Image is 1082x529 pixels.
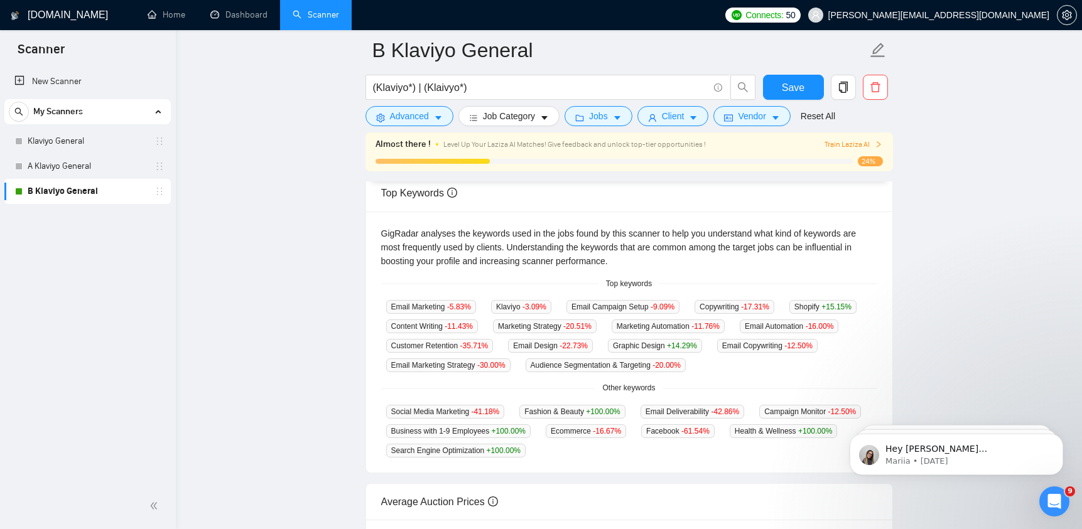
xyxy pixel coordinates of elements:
[8,40,75,67] span: Scanner
[608,339,702,353] span: Graphic Design
[519,405,625,419] span: Fashion & Beauty
[28,179,147,204] a: B Klaviyo General
[546,424,626,438] span: Ecommerce
[526,358,686,372] span: Audience Segmentation & Targeting
[641,424,715,438] span: Facebook
[863,82,887,93] span: delete
[443,140,706,149] span: Level Up Your Laziza AI Matches! Give feedback and unlock top-tier opportunities !
[713,106,790,126] button: idcardVendorcaret-down
[386,339,494,353] span: Customer Retention
[386,300,476,314] span: Email Marketing
[1058,10,1076,20] span: setting
[786,8,796,22] span: 50
[637,106,709,126] button: userClientcaret-down
[858,156,883,166] span: 24%
[381,175,877,211] div: Top Keywords
[595,382,663,394] span: Other keywords
[831,407,1082,495] iframe: Intercom notifications message
[689,113,698,122] span: caret-down
[447,302,471,311] span: -5.83 %
[612,319,725,333] span: Marketing Automation
[376,113,385,122] span: setting
[493,319,597,333] span: Marketing Strategy
[381,484,877,520] div: Average Auction Prices
[386,424,531,438] span: Business with 1-9 Employees
[648,113,657,122] span: user
[724,113,733,122] span: idcard
[831,82,855,93] span: copy
[745,8,783,22] span: Connects:
[806,322,834,331] span: -16.00 %
[811,11,820,19] span: user
[381,227,877,268] div: GigRadar analyses the keywords used in the jobs found by this scanner to help you understand what...
[447,188,457,198] span: info-circle
[831,75,856,100] button: copy
[11,6,19,26] img: logo
[477,361,506,370] span: -30.00 %
[293,9,339,20] a: searchScanner
[798,427,832,435] span: +100.00 %
[870,42,886,58] span: edit
[1057,10,1077,20] a: setting
[759,405,861,419] span: Campaign Monitor
[154,161,165,171] span: holder
[390,109,429,123] span: Advanced
[376,137,431,151] span: Almost there !
[691,322,720,331] span: -11.76 %
[641,405,744,419] span: Email Deliverability
[458,106,560,126] button: barsJob Categorycaret-down
[732,10,742,20] img: upwork-logo.png
[730,424,838,438] span: Health & Wellness
[445,322,473,331] span: -11.43 %
[365,106,453,126] button: settingAdvancedcaret-down
[4,99,171,204] li: My Scanners
[522,302,546,311] span: -3.09 %
[1039,486,1069,516] iframe: Intercom live chat
[828,407,857,416] span: -12.50 %
[472,407,500,416] span: -41.18 %
[14,69,161,94] a: New Scanner
[492,427,526,435] span: +100.00 %
[565,106,632,126] button: folderJobscaret-down
[488,496,498,506] span: info-circle
[563,322,592,331] span: -20.51 %
[589,109,608,123] span: Jobs
[662,109,684,123] span: Client
[460,341,489,350] span: -35.71 %
[434,113,443,122] span: caret-down
[714,83,722,92] span: info-circle
[771,113,780,122] span: caret-down
[667,341,697,350] span: +14.29 %
[386,444,526,457] span: Search Engine Optimization
[652,361,681,370] span: -20.00 %
[560,341,588,350] span: -22.73 %
[740,319,838,333] span: Email Automation
[681,427,710,435] span: -61.54 %
[508,339,593,353] span: Email Design
[148,9,185,20] a: homeHome
[386,405,505,419] span: Social Media Marketing
[210,9,268,20] a: dashboardDashboard
[738,109,766,123] span: Vendor
[863,75,888,100] button: delete
[154,136,165,146] span: holder
[613,113,622,122] span: caret-down
[586,407,620,416] span: +100.00 %
[149,500,162,512] span: double-left
[1065,486,1075,496] span: 9
[825,139,882,151] button: Train Laziza AI
[717,339,818,353] span: Email Copywriting
[763,75,824,100] button: Save
[593,427,621,435] span: -16.67 %
[373,80,708,95] input: Search Freelance Jobs...
[9,102,29,122] button: search
[875,141,882,148] span: right
[386,358,511,372] span: Email Marketing Strategy
[566,300,679,314] span: Email Campaign Setup
[598,278,659,290] span: Top keywords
